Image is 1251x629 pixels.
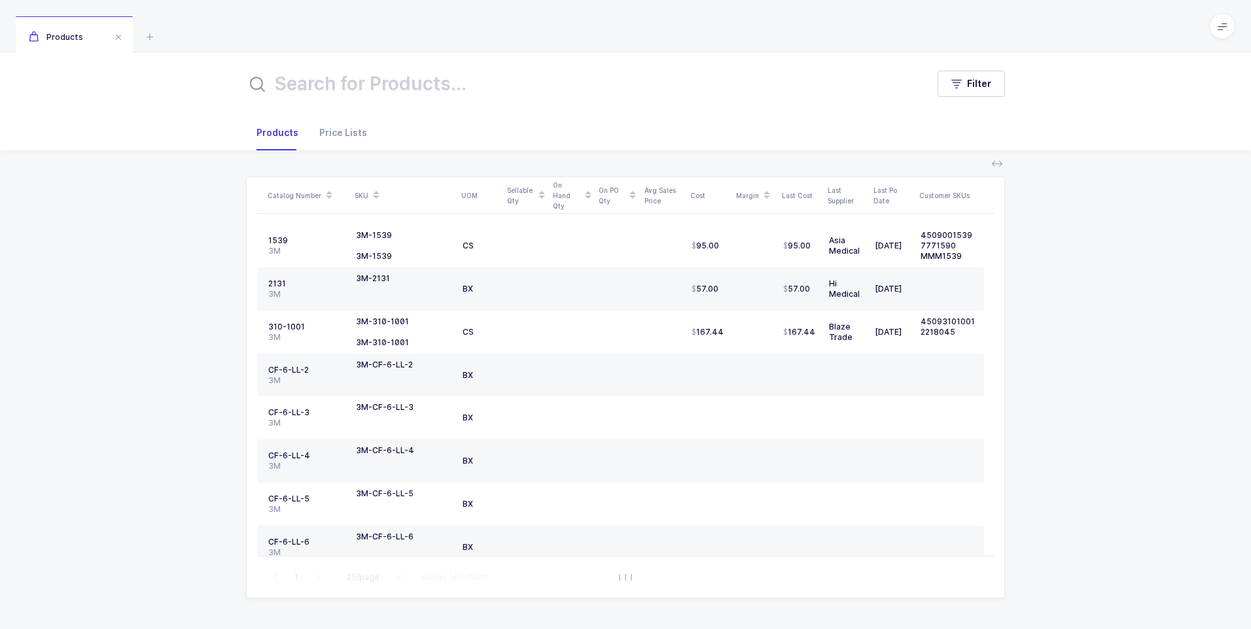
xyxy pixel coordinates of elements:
[356,402,414,413] div: 3M-CF-6-LL-3
[507,184,545,207] div: Sellable Qty
[268,504,345,515] div: 3M
[463,456,498,466] div: BX
[355,184,453,207] div: SKU
[782,190,820,201] div: Last Cost
[829,235,864,256] div: Asia Medical
[29,32,83,42] span: Products
[268,537,345,547] div: CF-6-LL-6
[268,289,345,299] div: 3M
[461,190,499,201] div: UOM
[967,77,991,90] span: Filter
[356,316,409,327] div: 3M-310-1001
[356,273,390,284] div: 3M-2131
[875,327,910,337] div: [DATE]
[268,279,345,289] div: 2131
[268,322,345,332] div: 310-1001
[356,488,414,499] div: 3M-CF-6-LL-5
[829,279,864,299] div: Hi Medical
[268,246,345,256] div: 3M
[246,68,911,99] input: Search for Products...
[268,235,345,246] div: 1539
[692,327,724,337] span: 167.44
[356,337,409,348] div: 3M-310-1001
[356,230,392,241] div: 3M-1539
[690,190,728,201] div: Cost
[268,365,345,375] div: CF-6-LL-2
[692,241,719,251] span: 95.00
[268,418,345,428] div: 3M
[356,360,413,370] div: 3M-CF-6-LL-2
[268,332,345,343] div: 3M
[736,184,774,207] div: Margin
[921,230,973,241] div: 4509001539
[644,185,682,206] div: Avg Sales Price
[309,115,367,150] div: Price Lists
[356,251,392,262] div: 3M-1539
[783,241,811,251] span: 95.00
[463,542,498,552] div: BX
[692,284,718,294] span: 57.00
[463,284,498,294] div: BX
[463,499,498,509] div: BX
[463,241,498,251] div: CS
[268,450,345,461] div: CF-6-LL-4
[356,532,414,542] div: 3M-CF-6-LL-6
[356,445,414,456] div: 3M-CF-6-LL-4
[553,180,591,211] div: On Hand Qty
[463,413,498,423] div: BX
[268,461,345,471] div: 3M
[783,327,815,337] span: 167.44
[268,375,345,386] div: 3M
[828,185,866,206] div: Last Supplier
[921,241,973,251] div: 7771590
[921,316,973,327] div: 45093101001
[919,190,980,201] div: Customer SKUs
[268,547,345,558] div: 3M
[938,71,1005,97] button: Filter
[921,327,973,337] div: 2218045
[599,184,637,207] div: On PO Qty
[463,370,498,381] div: BX
[268,494,345,504] div: CF-6-LL-5
[268,184,347,207] div: Catalog Number
[875,284,910,294] div: [DATE]
[256,115,309,150] div: Products
[268,407,345,418] div: CF-6-LL-3
[875,241,910,251] div: [DATE]
[873,185,911,206] div: Last Po Date
[829,322,864,343] div: Blaze Trade
[783,284,810,294] span: 57.00
[921,251,973,262] div: MMM1539
[463,327,498,337] div: CS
